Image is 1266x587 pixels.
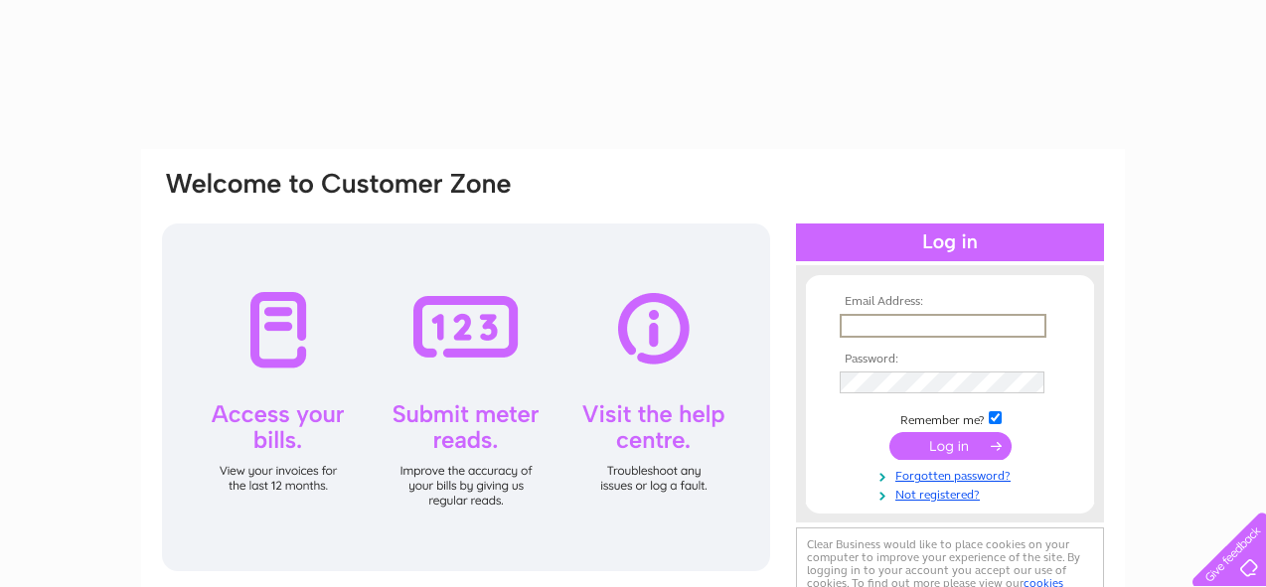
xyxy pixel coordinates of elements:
[889,432,1012,460] input: Submit
[835,295,1065,309] th: Email Address:
[835,353,1065,367] th: Password:
[835,408,1065,428] td: Remember me?
[840,484,1065,503] a: Not registered?
[840,465,1065,484] a: Forgotten password?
